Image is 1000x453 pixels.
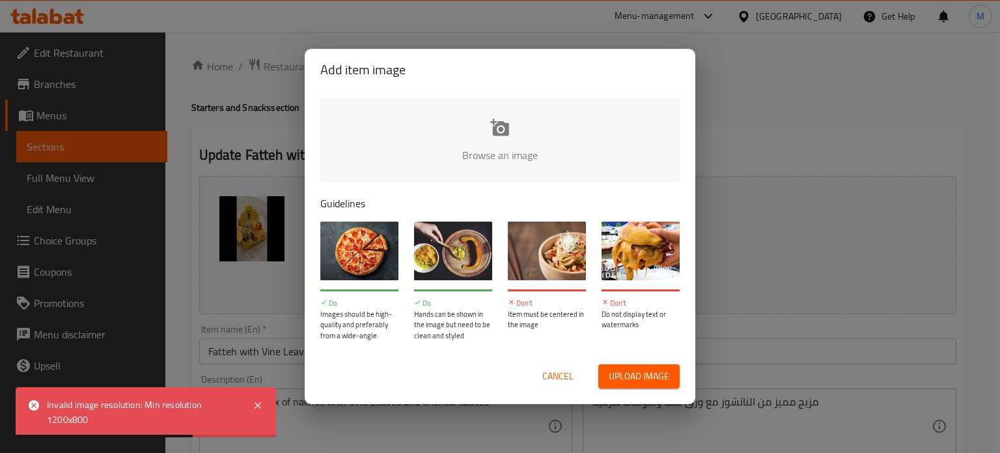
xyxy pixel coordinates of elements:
[602,298,680,309] p: Don't
[602,222,680,280] img: guide-img-4@3x.jpg
[320,298,398,309] p: Do
[508,298,586,309] p: Don't
[414,222,492,280] img: guide-img-2@3x.jpg
[609,368,669,385] span: Upload image
[542,368,574,385] span: Cancel
[598,364,680,388] button: Upload image
[320,222,398,280] img: guide-img-1@3x.jpg
[508,222,586,280] img: guide-img-3@3x.jpg
[537,364,579,388] button: Cancel
[320,309,398,342] p: Images should be high-quality and preferably from a wide-angle
[602,309,680,330] p: Do not display text or watermarks
[320,196,680,211] p: Guidelines
[47,398,240,427] div: Invalid image resolution: Min resolution 1200x800
[320,59,680,80] h2: Add item image
[414,309,492,342] p: Hands can be shown in the image but need to be clean and styled
[414,298,492,309] p: Do
[508,309,586,330] p: Item must be centered in the image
